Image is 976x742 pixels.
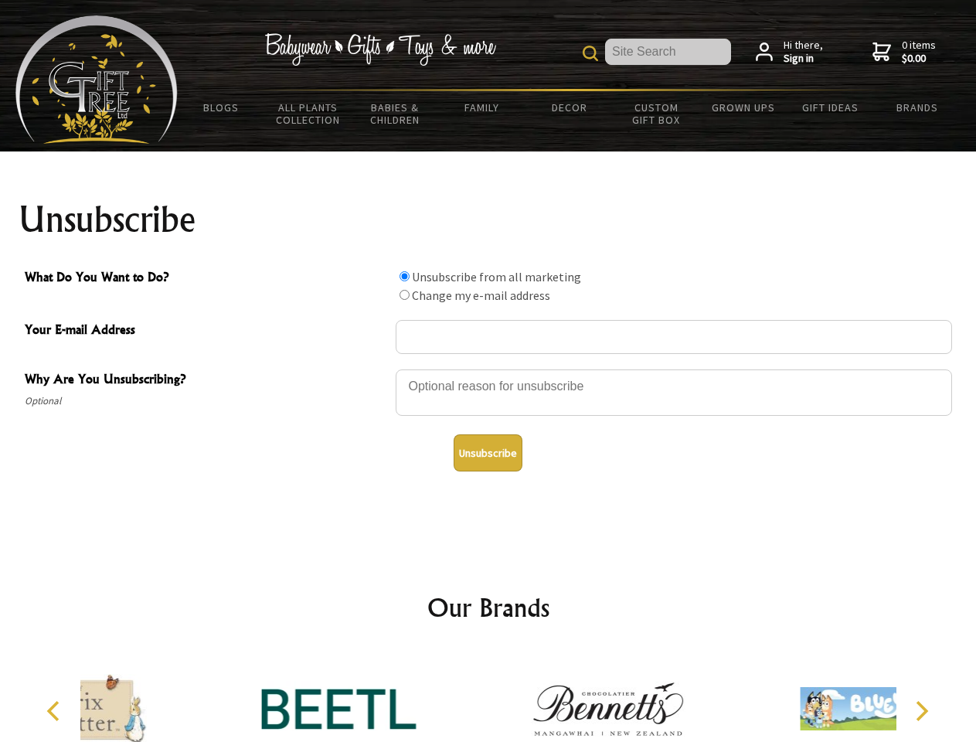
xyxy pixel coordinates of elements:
img: product search [583,46,598,61]
input: Site Search [605,39,731,65]
strong: Sign in [784,52,823,66]
button: Next [904,694,938,728]
a: BLOGS [178,91,265,124]
a: Brands [874,91,961,124]
img: Babywear - Gifts - Toys & more [264,33,496,66]
a: Decor [525,91,613,124]
h1: Unsubscribe [19,201,958,238]
h2: Our Brands [31,589,946,626]
button: Previous [39,694,73,728]
span: Hi there, [784,39,823,66]
input: What Do You Want to Do? [400,271,410,281]
span: Your E-mail Address [25,320,388,342]
strong: $0.00 [902,52,936,66]
span: Optional [25,392,388,410]
input: Your E-mail Address [396,320,952,354]
span: 0 items [902,38,936,66]
label: Change my e-mail address [412,288,550,303]
input: What Do You Want to Do? [400,290,410,300]
span: Why Are You Unsubscribing? [25,369,388,392]
a: Family [439,91,526,124]
a: Grown Ups [699,91,787,124]
a: Custom Gift Box [613,91,700,136]
span: What Do You Want to Do? [25,267,388,290]
a: 0 items$0.00 [872,39,936,66]
img: Babyware - Gifts - Toys and more... [15,15,178,144]
a: Hi there,Sign in [756,39,823,66]
a: Gift Ideas [787,91,874,124]
a: Babies & Children [352,91,439,136]
textarea: Why Are You Unsubscribing? [396,369,952,416]
a: All Plants Collection [265,91,352,136]
button: Unsubscribe [454,434,522,471]
label: Unsubscribe from all marketing [412,269,581,284]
